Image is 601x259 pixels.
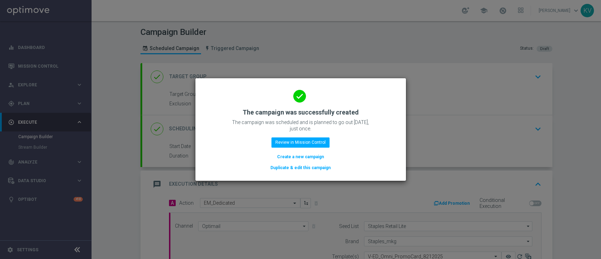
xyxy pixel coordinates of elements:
[230,119,371,132] p: The campaign was scheduled and is planned to go out [DATE], just once.
[276,153,325,161] button: Create a new campaign
[293,90,306,103] i: done
[243,108,359,117] h2: The campaign was successfully created
[271,137,330,147] button: Review in Mission Control
[270,164,331,172] button: Duplicate & edit this campaign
